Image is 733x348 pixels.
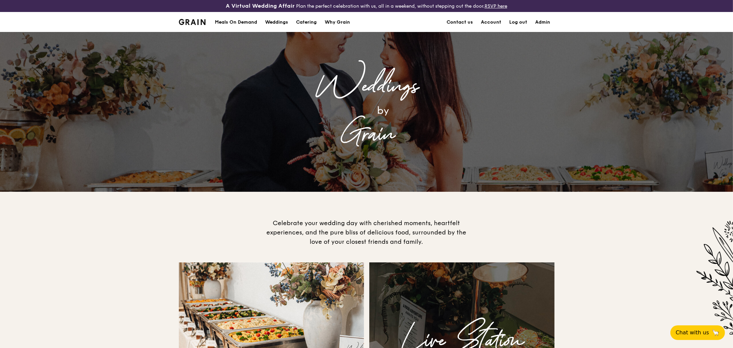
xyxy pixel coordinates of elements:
[506,12,532,32] a: Log out
[712,329,720,337] span: 🦙
[670,325,725,340] button: Chat with us🦙
[477,12,506,32] a: Account
[175,3,558,9] div: Plan the perfect celebration with us, all in a weekend, without stepping out the door.
[485,3,507,9] a: RSVP here
[532,12,554,32] a: Admin
[676,329,709,337] span: Chat with us
[233,72,500,102] div: Weddings
[179,12,206,32] a: GrainGrain
[179,19,206,25] img: Grain
[261,12,292,32] a: Weddings
[325,12,350,32] div: Why Grain
[215,12,257,32] div: Meals On Demand
[296,12,317,32] div: Catering
[321,12,354,32] a: Why Grain
[267,102,500,120] div: by
[226,3,295,9] h3: A Virtual Wedding Affair
[292,12,321,32] a: Catering
[263,218,470,246] div: Celebrate your wedding day with cherished moments, heartfelt experiences, and the pure bliss of d...
[443,12,477,32] a: Contact us
[233,120,500,150] div: Grain
[265,12,288,32] div: Weddings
